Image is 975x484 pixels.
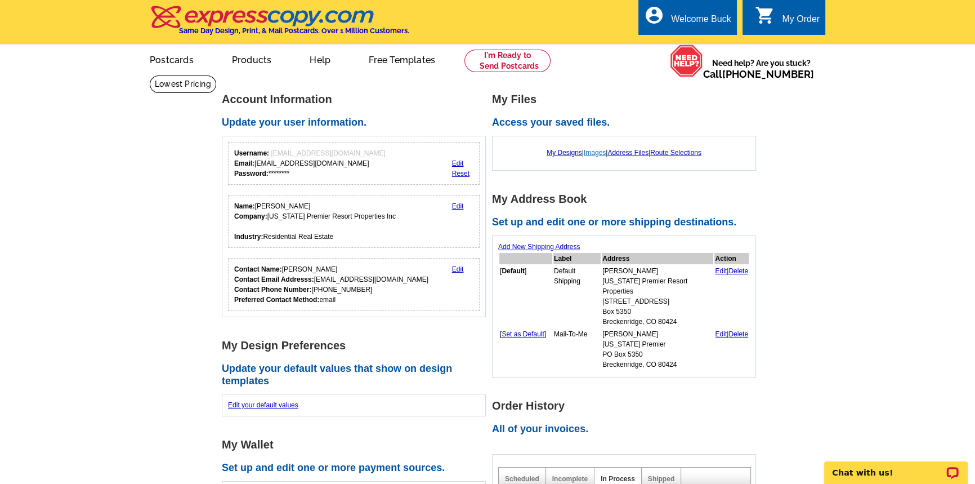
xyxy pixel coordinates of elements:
span: [EMAIL_ADDRESS][DOMAIN_NAME] [271,149,385,157]
h1: My Files [492,94,762,105]
td: Mail-To-Me [553,328,601,370]
a: Edit [715,330,727,338]
td: [ ] [499,265,552,327]
td: Default Shipping [553,265,601,327]
a: My Designs [547,149,582,157]
a: Edit [452,265,464,273]
h1: Order History [492,400,762,412]
h2: Access your saved files. [492,117,762,129]
a: Free Templates [351,46,453,72]
h2: Update your user information. [222,117,492,129]
a: Scheduled [505,475,539,483]
a: Address Files [607,149,648,157]
a: Edit [715,267,727,275]
a: Images [584,149,606,157]
a: Edit [452,159,464,167]
td: | [714,328,749,370]
div: [PERSON_NAME] [EMAIL_ADDRESS][DOMAIN_NAME] [PHONE_NUMBER] email [234,264,428,305]
a: Incomplete [552,475,588,483]
span: Call [703,68,814,80]
iframe: LiveChat chat widget [817,449,975,484]
th: Action [714,253,749,264]
strong: Contact Email Addresss: [234,276,314,283]
a: Postcards [132,46,212,72]
h1: Account Information [222,94,492,105]
a: Route Selections [650,149,701,157]
a: Set as Default [502,330,544,338]
h2: Update your default values that show on design templates [222,363,492,387]
strong: Name: [234,202,255,210]
th: Address [602,253,713,264]
td: [PERSON_NAME] [US_STATE] Premier PO Box 5350 Breckenridge, CO 80424 [602,328,713,370]
a: Same Day Design, Print, & Mail Postcards. Over 1 Million Customers. [150,14,409,35]
h4: Same Day Design, Print, & Mail Postcards. Over 1 Million Customers. [179,26,409,35]
h2: Set up and edit one or more payment sources. [222,462,492,474]
a: Shipped [648,475,674,483]
td: [ ] [499,328,552,370]
a: Delete [728,330,748,338]
strong: Preferred Contact Method: [234,296,319,304]
i: account_circle [644,5,664,25]
b: Default [502,267,525,275]
div: [PERSON_NAME] [US_STATE] Premier Resort Properties Inc Residential Real Estate [234,201,396,242]
a: Add New Shipping Address [498,243,580,251]
h2: All of your invoices. [492,423,762,436]
td: [PERSON_NAME] [US_STATE] Premier Resort Properties [STREET_ADDRESS] Box 5350 Breckenridge, CO 80424 [602,265,713,327]
a: Products [214,46,290,72]
div: | | | [498,142,750,163]
h1: My Design Preferences [222,340,492,352]
strong: Username: [234,149,269,157]
a: Edit your default values [228,401,298,409]
strong: Company: [234,212,267,220]
h1: My Address Book [492,193,762,205]
a: Reset [452,170,469,177]
a: In Process [601,475,635,483]
div: Welcome Buck [671,14,731,30]
strong: Industry: [234,233,263,241]
img: help [670,45,703,77]
div: Your login information. [228,142,480,185]
strong: Email: [234,159,254,167]
div: Your personal details. [228,195,480,248]
div: Who should we contact regarding order issues? [228,258,480,311]
th: Label [553,253,601,264]
h1: My Wallet [222,439,492,451]
a: Delete [728,267,748,275]
i: shopping_cart [755,5,775,25]
a: [PHONE_NUMBER] [722,68,814,80]
strong: Contact Phone Number: [234,286,311,294]
a: Edit [452,202,464,210]
td: | [714,265,749,327]
div: My Order [782,14,820,30]
a: shopping_cart My Order [755,12,820,26]
h2: Set up and edit one or more shipping destinations. [492,216,762,229]
strong: Contact Name: [234,265,282,273]
strong: Password: [234,170,269,177]
a: Help [292,46,348,72]
span: Need help? Are you stuck? [703,57,820,80]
